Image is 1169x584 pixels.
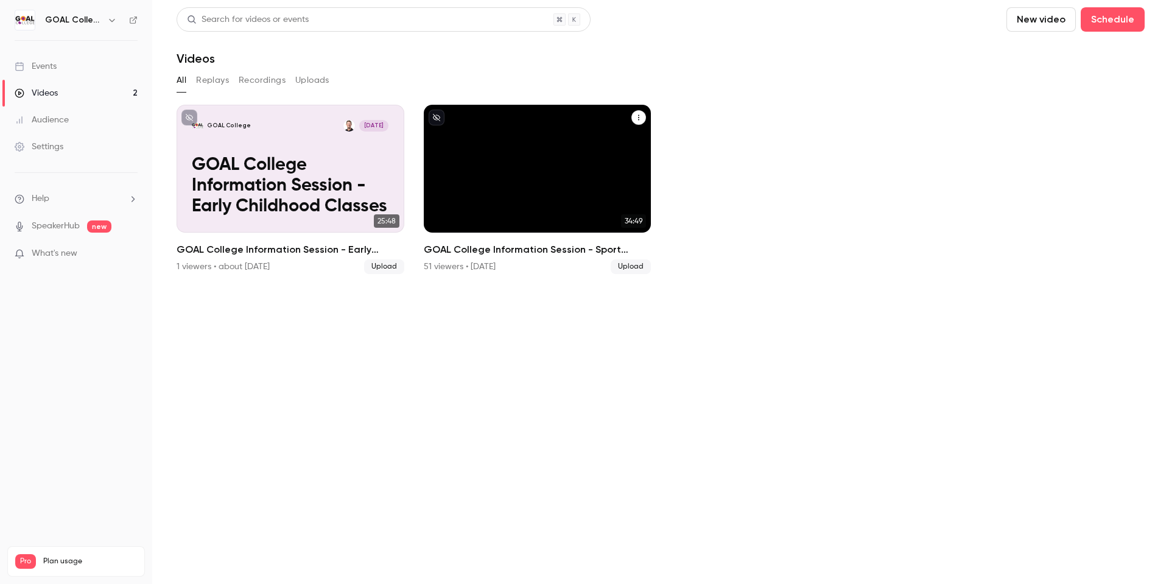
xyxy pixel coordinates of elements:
span: 25:48 [374,214,399,228]
div: Videos [15,87,58,99]
li: help-dropdown-opener [15,192,138,205]
h2: GOAL College Information Session - Sport Classes [424,242,651,257]
span: [DATE] [606,120,636,132]
div: Search for videos or events [187,13,309,26]
button: unpublished [429,110,444,125]
span: Help [32,192,49,205]
section: Videos [177,7,1145,577]
img: GOAL College Information Session - Sport Classes [439,120,451,132]
h6: GOAL College [45,14,102,26]
p: GOAL College [454,122,497,130]
button: Uploads [295,71,329,90]
span: [DATE] [359,120,388,132]
p: GOAL College Information Session - Early Childhood Classes [192,155,388,217]
img: GOAL College Information Session - Early Childhood Classes [192,120,203,132]
p: / 90 [119,569,137,580]
div: Audience [15,114,69,126]
ul: Videos [177,105,1145,274]
span: Plan usage [43,557,137,566]
div: Settings [15,141,63,153]
a: GOAL College Information Session - Early Childhood ClassesGOAL CollegeBrad Chitty[DATE]GOAL Colle... [177,105,404,274]
p: GOAL College Information Session - Sport Classes [439,155,636,217]
p: Videos [15,569,38,580]
div: Events [15,60,57,72]
span: Upload [611,259,651,274]
span: What's new [32,247,77,260]
span: Upload [364,259,404,274]
p: GOAL College [207,122,251,130]
span: new [87,220,111,233]
span: 34:49 [621,214,646,228]
li: GOAL College Information Session - Sport Classes [424,105,651,274]
img: Brad Chitty [343,120,355,132]
button: All [177,71,186,90]
span: 2 [119,571,123,578]
iframe: Noticeable Trigger [123,248,138,259]
a: SpeakerHub [32,220,80,233]
img: GOAL College [15,10,35,30]
img: Brad Chitty [591,120,602,132]
h2: GOAL College Information Session - Early Childhood Classes [177,242,404,257]
div: 1 viewers • about [DATE] [177,261,270,273]
a: 34:49GOAL College Information Session - Sport Classes51 viewers • [DATE]Upload [424,105,651,274]
li: GOAL College Information Session - Early Childhood Classes [177,105,404,274]
div: 51 viewers • [DATE] [424,261,496,273]
button: New video [1006,7,1076,32]
h1: Videos [177,51,215,66]
button: unpublished [181,110,197,125]
button: Recordings [239,71,286,90]
button: Schedule [1081,7,1145,32]
span: Pro [15,554,36,569]
button: Replays [196,71,229,90]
